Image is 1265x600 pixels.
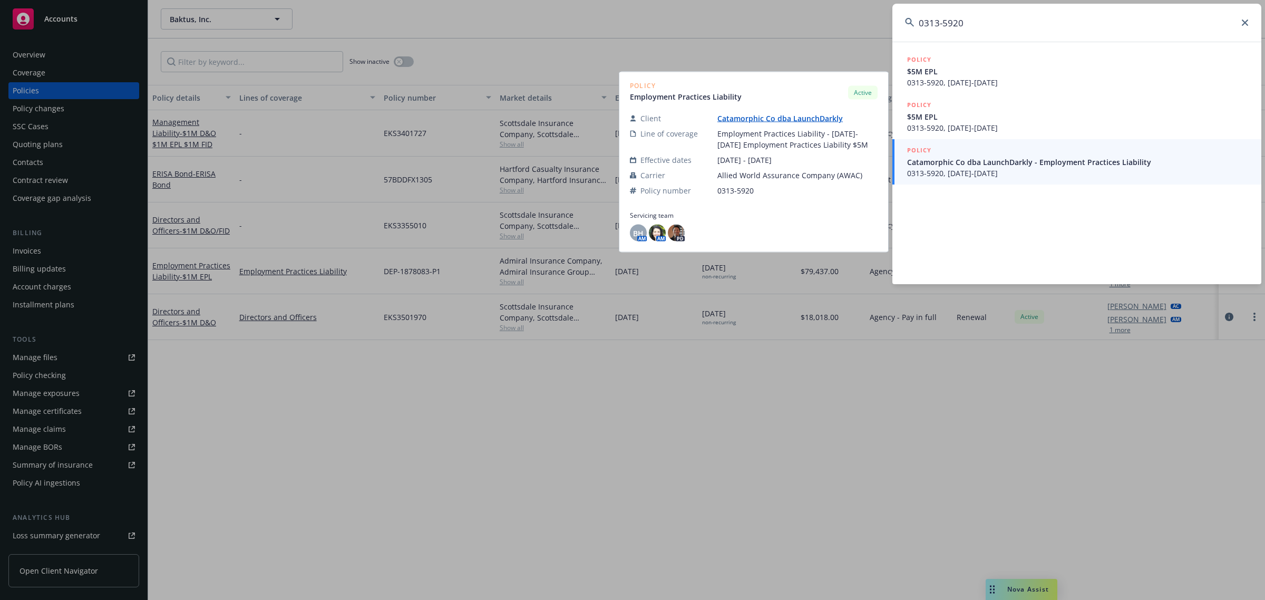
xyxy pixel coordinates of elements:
span: $5M EPL [907,66,1249,77]
h5: POLICY [907,145,931,156]
h5: POLICY [907,100,931,110]
input: Search... [892,4,1261,42]
span: 0313-5920, [DATE]-[DATE] [907,168,1249,179]
span: $5M EPL [907,111,1249,122]
a: POLICY$5M EPL0313-5920, [DATE]-[DATE] [892,49,1261,94]
a: POLICYCatamorphic Co dba LaunchDarkly - Employment Practices Liability0313-5920, [DATE]-[DATE] [892,139,1261,185]
span: Catamorphic Co dba LaunchDarkly - Employment Practices Liability [907,157,1249,168]
span: 0313-5920, [DATE]-[DATE] [907,77,1249,88]
a: POLICY$5M EPL0313-5920, [DATE]-[DATE] [892,94,1261,139]
span: 0313-5920, [DATE]-[DATE] [907,122,1249,133]
h5: POLICY [907,54,931,65]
